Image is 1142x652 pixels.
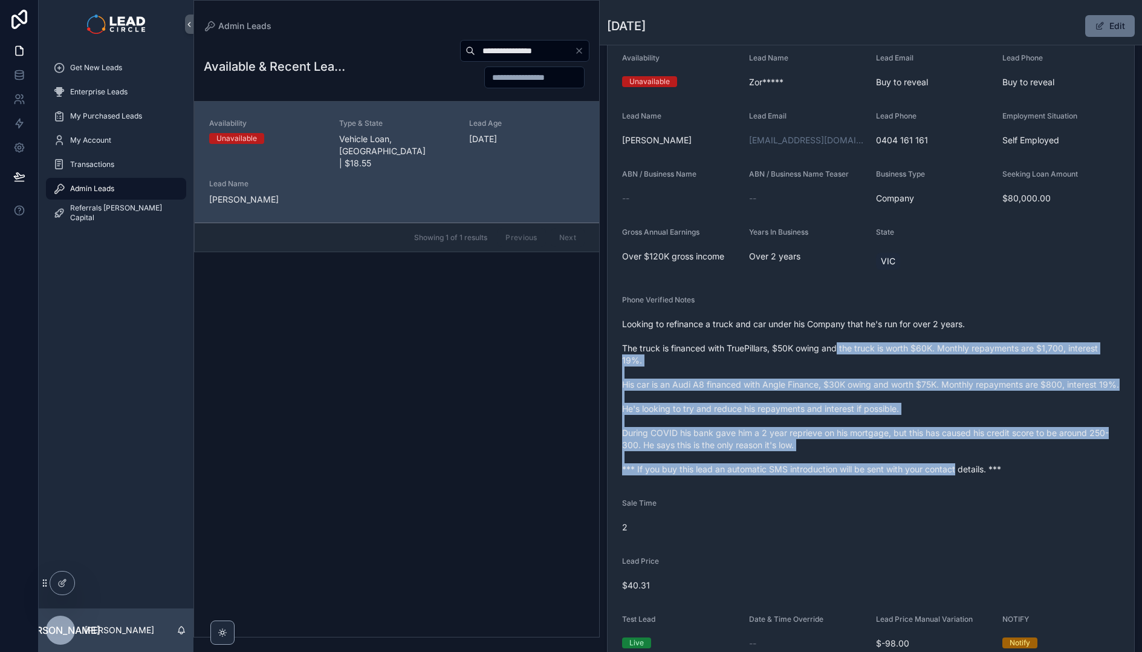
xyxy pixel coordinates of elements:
a: Admin Leads [46,178,186,200]
a: [EMAIL_ADDRESS][DOMAIN_NAME] [749,134,866,146]
span: Seeking Loan Amount [1002,169,1078,178]
span: -- [749,192,756,204]
div: Unavailable [629,76,670,87]
button: Clear [574,46,589,56]
span: Lead Price [622,556,659,566]
span: Company [876,192,993,204]
span: Transactions [70,160,114,169]
span: Date & Time Override [749,615,823,624]
span: Lead Name [209,179,325,189]
span: Type & State [339,119,455,128]
span: -- [749,637,756,650]
span: [PERSON_NAME] [622,134,739,146]
span: State [876,227,894,236]
div: scrollable content [39,48,193,240]
span: $80,000.00 [1002,192,1120,204]
span: Over $120K gross income [622,250,739,262]
a: Transactions [46,154,186,175]
a: Enterprise Leads [46,81,186,103]
a: Admin Leads [204,20,271,32]
span: Lead Email [749,111,787,120]
span: [DATE] [469,133,585,145]
span: Admin Leads [70,184,114,194]
span: VIC [881,255,895,267]
span: Phone Verified Notes [622,295,695,304]
span: -- [622,192,629,204]
span: Looking to refinance a truck and car under his Company that he's run for over 2 years. The truck ... [622,318,1120,475]
span: Lead Phone [1002,53,1043,62]
a: My Purchased Leads [46,105,186,127]
a: My Account [46,129,186,151]
span: Showing 1 of 1 results [414,233,487,243]
span: Test Lead [622,615,655,624]
span: Lead Price Manual Variation [876,615,973,624]
a: Get New Leads [46,57,186,79]
span: Availability [622,53,660,62]
div: Unavailable [216,133,257,144]
span: Admin Leads [218,20,271,32]
span: Sale Time [622,498,657,507]
div: Notify [1010,637,1030,648]
span: Employment Situation [1002,111,1077,120]
span: $40.31 [622,579,1120,592]
span: Business Type [876,169,925,178]
span: ABN / Business Name [622,169,696,178]
span: [PERSON_NAME] [209,194,325,206]
span: Lead Name [749,53,788,62]
h1: Available & Recent Leads [204,58,345,75]
a: AvailabilityUnavailableType & StateVehicle Loan, [GEOGRAPHIC_DATA] | $18.55Lead Age[DATE]Lead Nam... [195,102,599,223]
span: My Account [70,135,111,145]
span: Self Employed [1002,134,1120,146]
span: $-98.00 [876,637,993,650]
button: Edit [1085,15,1135,37]
span: My Purchased Leads [70,111,142,121]
span: Referrals [PERSON_NAME] Capital [70,203,174,223]
img: App logo [87,15,144,34]
span: Lead Email [876,53,913,62]
span: Enterprise Leads [70,87,128,97]
span: ABN / Business Name Teaser [749,169,849,178]
span: Lead Name [622,111,661,120]
span: Lead Age [469,119,585,128]
p: [PERSON_NAME] [85,624,154,636]
span: [PERSON_NAME] [21,623,100,637]
span: Get New Leads [70,63,122,73]
span: Gross Annual Earnings [622,227,699,236]
span: 0404 161 161 [876,134,993,146]
span: Over 2 years [749,250,866,262]
span: 2 [622,521,739,533]
span: NOTIFY [1002,615,1029,624]
span: Years In Business [749,227,808,236]
span: Buy to reveal [876,76,993,88]
span: Buy to reveal [1002,76,1120,88]
div: Live [629,637,644,648]
span: Availability [209,119,325,128]
h1: [DATE] [607,18,646,34]
span: Vehicle Loan, [GEOGRAPHIC_DATA] | $18.55 [339,133,455,169]
span: Lead Phone [876,111,917,120]
a: Referrals [PERSON_NAME] Capital [46,202,186,224]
